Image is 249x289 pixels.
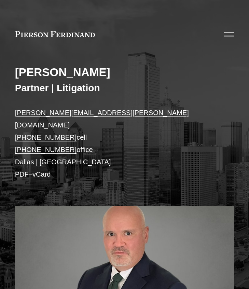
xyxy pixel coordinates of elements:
a: [PHONE_NUMBER] [15,146,77,153]
a: [PERSON_NAME][EMAIL_ADDRESS][PERSON_NAME][DOMAIN_NAME] [15,109,189,129]
a: PDF [15,170,29,178]
h3: Partner | Litigation [15,82,234,94]
h2: [PERSON_NAME] [15,66,234,79]
a: [PHONE_NUMBER] [15,134,77,141]
a: vCard [32,170,51,178]
p: cell office Dallas | [GEOGRAPHIC_DATA] – [15,107,234,181]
